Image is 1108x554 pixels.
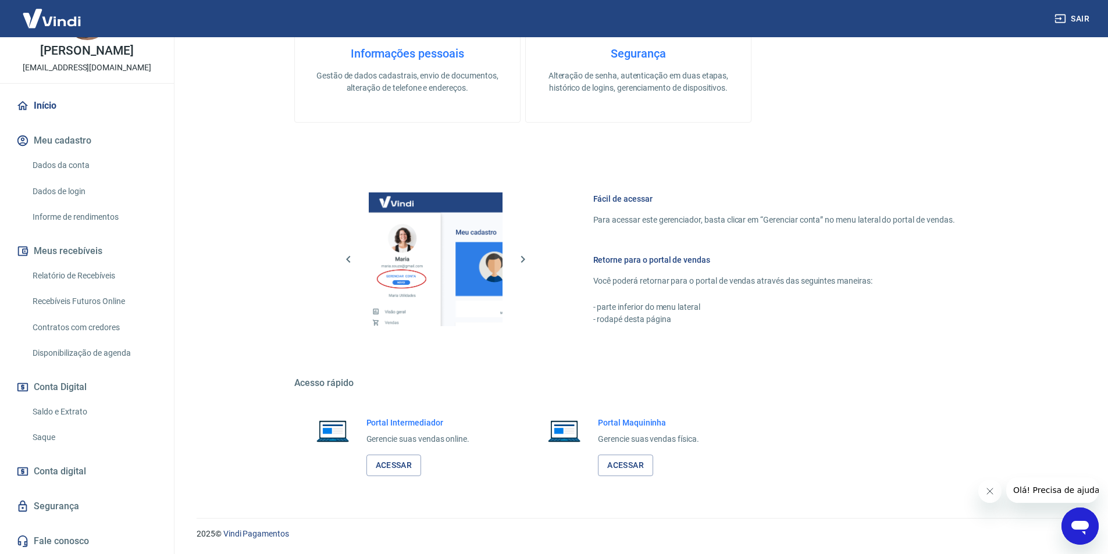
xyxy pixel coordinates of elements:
[14,93,160,119] a: Início
[366,433,470,445] p: Gerencie suas vendas online.
[978,480,1002,503] iframe: Fechar mensagem
[28,180,160,203] a: Dados de login
[294,377,983,389] h5: Acesso rápido
[28,289,160,313] a: Recebíveis Futuros Online
[7,8,98,17] span: Olá! Precisa de ajuda?
[544,47,732,60] h4: Segurança
[598,433,699,445] p: Gerencie suas vendas física.
[23,62,151,74] p: [EMAIL_ADDRESS][DOMAIN_NAME]
[28,341,160,365] a: Disponibilização de agenda
[593,214,955,226] p: Para acessar este gerenciador, basta clicar em “Gerenciar conta” no menu lateral do portal de ven...
[197,528,1080,540] p: 2025 ©
[28,316,160,339] a: Contratos com credores
[28,153,160,177] a: Dados da conta
[544,70,732,94] p: Alteração de senha, autenticação em duas etapas, histórico de logins, gerenciamento de dispositivos.
[1061,507,1099,545] iframe: Botão para abrir a janela de mensagens
[598,417,699,428] h6: Portal Maquininha
[366,417,470,428] h6: Portal Intermediador
[598,455,653,476] a: Acessar
[593,313,955,326] p: - rodapé desta página
[1052,8,1094,30] button: Sair
[14,374,160,400] button: Conta Digital
[369,192,503,326] img: Imagem da dashboard mostrando o botão de gerenciar conta na sidebar no lado esquerdo
[308,417,357,445] img: Imagem de um notebook aberto
[28,205,160,229] a: Informe de rendimentos
[593,254,955,266] h6: Retorne para o portal de vendas
[28,264,160,288] a: Relatório de Recebíveis
[14,459,160,484] a: Conta digital
[540,417,589,445] img: Imagem de um notebook aberto
[14,494,160,519] a: Segurança
[223,529,289,538] a: Vindi Pagamentos
[14,1,90,36] img: Vindi
[28,426,160,449] a: Saque
[593,301,955,313] p: - parte inferior do menu lateral
[593,275,955,287] p: Você poderá retornar para o portal de vendas através das seguintes maneiras:
[34,463,86,480] span: Conta digital
[40,45,133,57] p: [PERSON_NAME]
[28,400,160,424] a: Saldo e Extrato
[1006,477,1099,503] iframe: Mensagem da empresa
[313,70,501,94] p: Gestão de dados cadastrais, envio de documentos, alteração de telefone e endereços.
[593,193,955,205] h6: Fácil de acessar
[313,47,501,60] h4: Informações pessoais
[14,128,160,153] button: Meu cadastro
[366,455,422,476] a: Acessar
[14,238,160,264] button: Meus recebíveis
[14,528,160,554] a: Fale conosco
